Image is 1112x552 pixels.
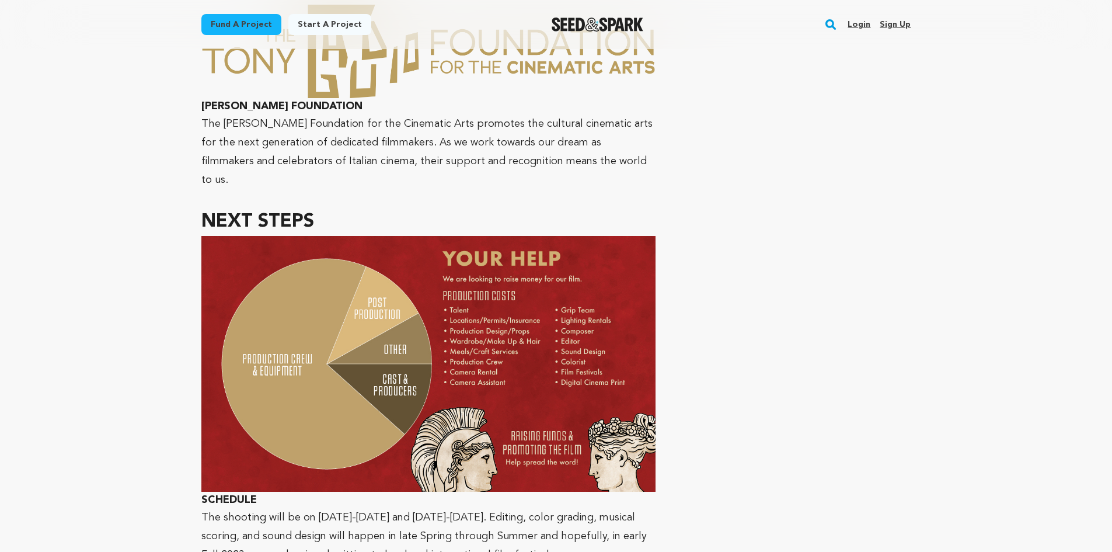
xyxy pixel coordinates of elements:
[201,98,656,114] h3: [PERSON_NAME] FOUNDATION
[880,15,911,34] a: Sign up
[848,15,870,34] a: Login
[201,492,656,508] h3: SCHEDULE
[201,5,656,98] img: 1678849446-Tony%20Gaudion%20Foundation%20logo%20gold.png
[201,14,281,35] a: Fund a project
[552,18,643,32] a: Seed&Spark Homepage
[201,236,656,492] img: 1677881560-Seed%20&%20Spark%20Layouts9.jpg
[552,18,643,32] img: Seed&Spark Logo Dark Mode
[201,208,656,236] h1: NEXT STEPS
[288,14,371,35] a: Start a project
[201,114,656,189] p: The [PERSON_NAME] Foundation for the Cinematic Arts promotes the cultural cinematic arts for the ...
